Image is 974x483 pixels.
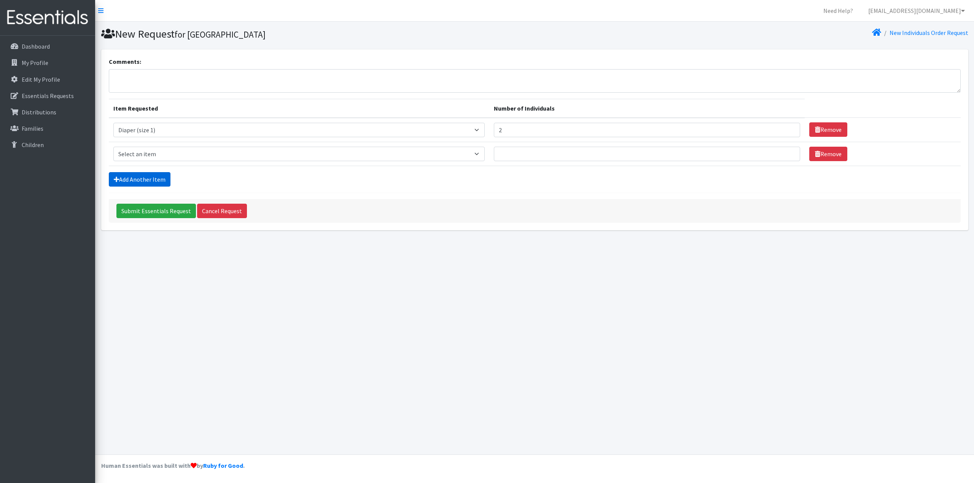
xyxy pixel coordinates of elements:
[3,39,92,54] a: Dashboard
[101,27,532,41] h1: New Request
[890,29,968,36] a: New Individuals Order Request
[175,29,266,40] small: for [GEOGRAPHIC_DATA]
[22,108,56,116] p: Distributions
[22,92,74,100] p: Essentials Requests
[22,141,44,149] p: Children
[109,57,141,66] label: Comments:
[116,204,196,218] input: Submit Essentials Request
[817,3,859,18] a: Need Help?
[101,462,245,469] strong: Human Essentials was built with by .
[3,88,92,103] a: Essentials Requests
[22,125,43,132] p: Families
[3,137,92,152] a: Children
[862,3,971,18] a: [EMAIL_ADDRESS][DOMAIN_NAME]
[809,122,847,137] a: Remove
[22,43,50,50] p: Dashboard
[22,76,60,83] p: Edit My Profile
[3,55,92,70] a: My Profile
[3,5,92,30] img: HumanEssentials
[3,121,92,136] a: Families
[3,105,92,120] a: Distributions
[203,462,243,469] a: Ruby for Good
[3,72,92,87] a: Edit My Profile
[109,172,170,187] a: Add Another Item
[489,99,805,118] th: Number of Individuals
[197,204,247,218] a: Cancel Request
[809,147,847,161] a: Remove
[109,99,490,118] th: Item Requested
[22,59,48,67] p: My Profile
